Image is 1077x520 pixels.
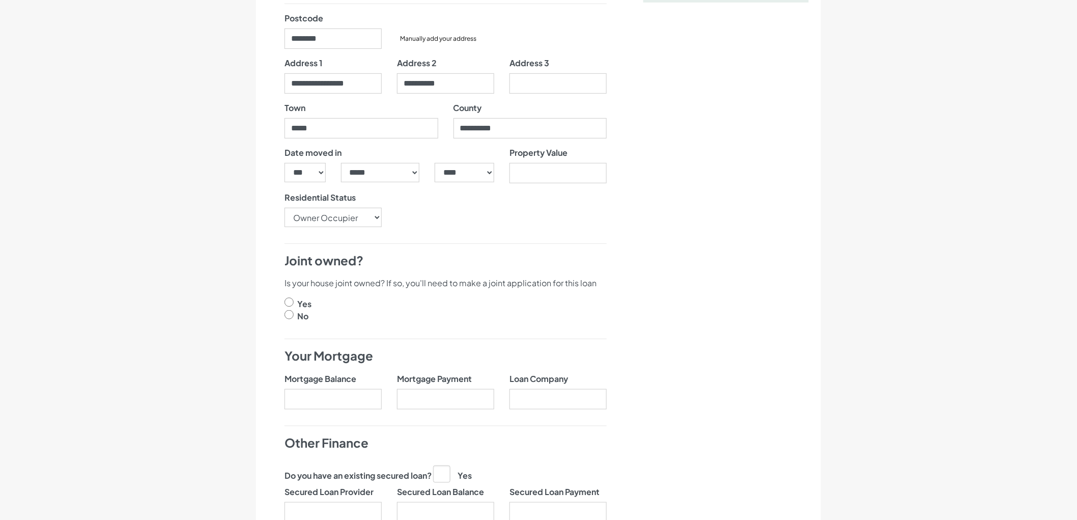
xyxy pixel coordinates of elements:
[297,298,311,310] label: Yes
[285,57,322,69] label: Address 1
[285,486,374,498] label: Secured Loan Provider
[285,102,305,114] label: Town
[509,373,568,385] label: Loan Company
[285,191,356,204] label: Residential Status
[285,12,323,24] label: Postcode
[397,34,479,44] button: Manually add your address
[397,486,484,498] label: Secured Loan Balance
[285,470,432,482] label: Do you have an existing secured loan?
[433,466,472,482] label: Yes
[285,277,607,289] p: Is your house joint owned? If so, you'll need to make a joint application for this loan
[454,102,482,114] label: County
[509,57,549,69] label: Address 3
[285,147,342,159] label: Date moved in
[285,347,607,365] h4: Your Mortgage
[285,373,356,385] label: Mortgage Balance
[397,373,472,385] label: Mortgage Payment
[297,310,308,322] label: No
[285,434,607,452] h4: Other Finance
[509,147,568,159] label: Property Value
[397,57,437,69] label: Address 2
[285,252,607,269] h4: Joint owned?
[509,486,600,498] label: Secured Loan Payment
